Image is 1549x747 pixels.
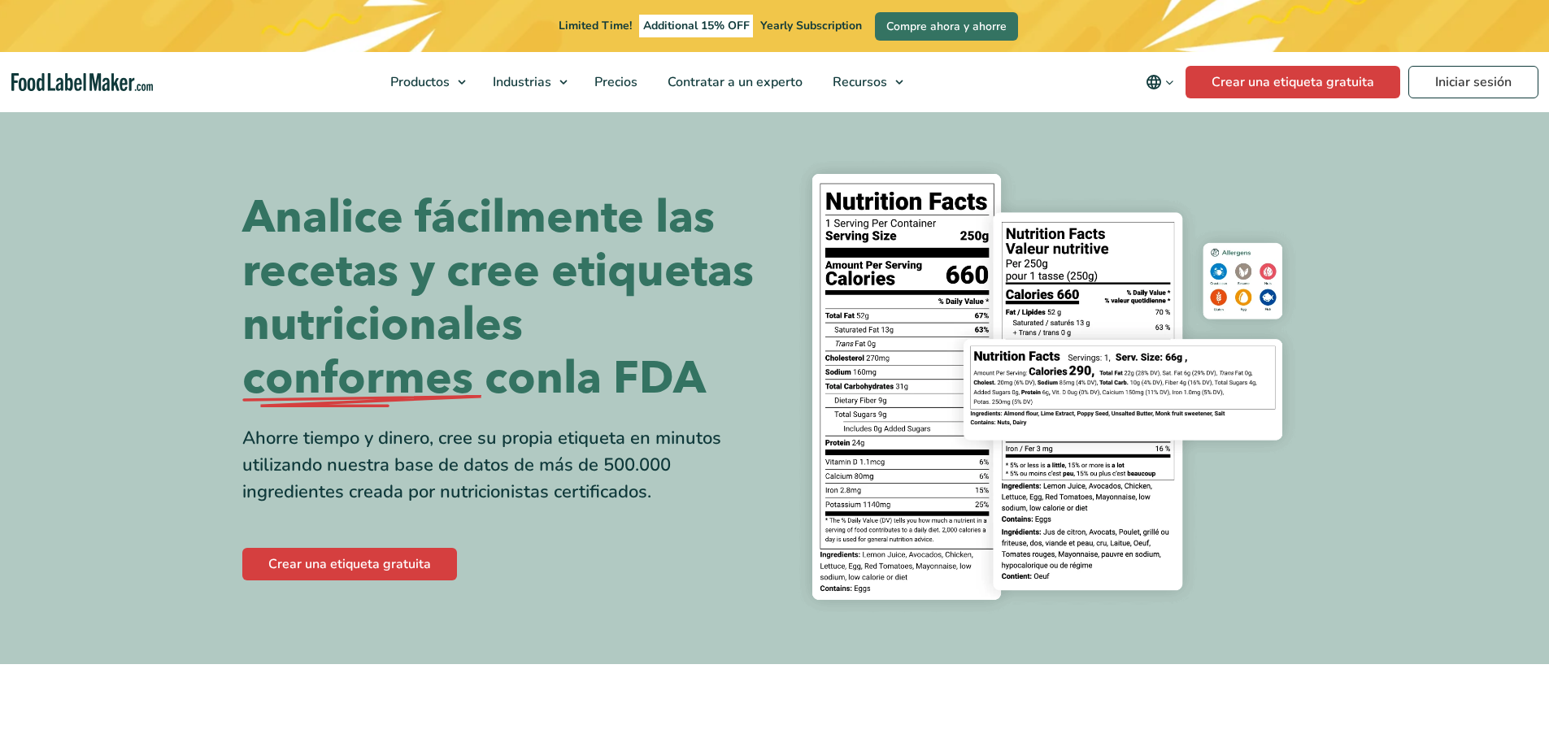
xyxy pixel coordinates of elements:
a: Food Label Maker homepage [11,73,153,92]
span: Precios [590,73,639,91]
button: Change language [1134,66,1186,98]
span: Yearly Subscription [760,18,862,33]
h1: Analice fácilmente las recetas y cree etiquetas nutricionales la FDA [242,191,763,406]
div: Ahorre tiempo y dinero, cree su propia etiqueta en minutos utilizando nuestra base de datos de má... [242,425,763,506]
a: Precios [580,52,649,112]
a: Crear una etiqueta gratuita [242,548,457,580]
span: conformes con [242,352,563,406]
span: Contratar a un experto [663,73,804,91]
a: Recursos [818,52,912,112]
a: Productos [376,52,474,112]
span: Industrias [488,73,553,91]
span: Additional 15% OFF [639,15,754,37]
span: Limited Time! [559,18,632,33]
a: Contratar a un experto [653,52,814,112]
a: Iniciar sesión [1408,66,1538,98]
span: Productos [385,73,451,91]
a: Industrias [478,52,576,112]
a: Compre ahora y ahorre [875,12,1018,41]
span: Recursos [828,73,889,91]
a: Crear una etiqueta gratuita [1186,66,1400,98]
